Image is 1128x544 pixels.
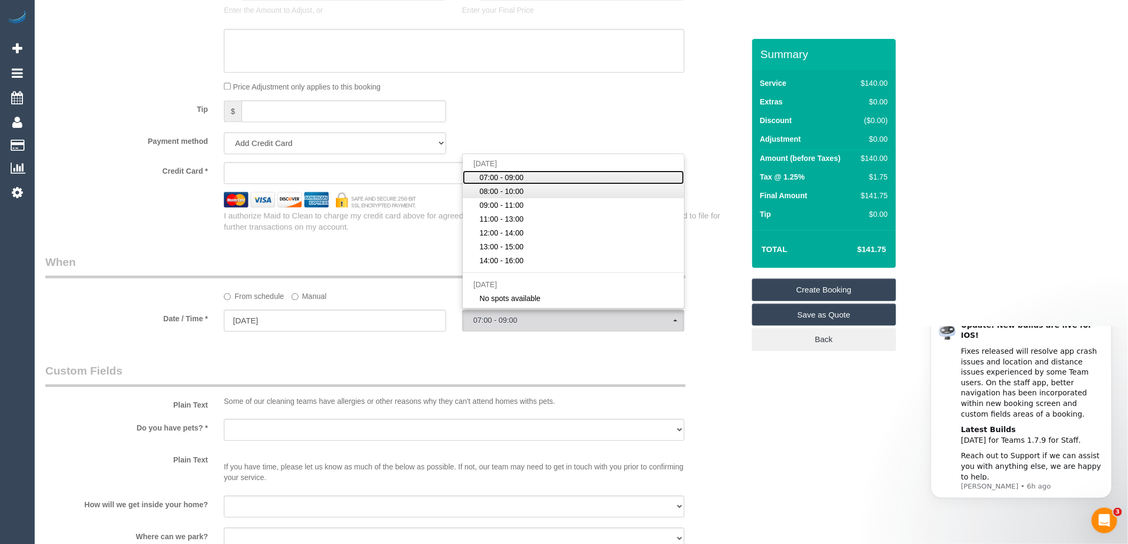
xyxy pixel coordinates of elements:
[224,396,684,407] p: Some of our cleaning teams have allergies or other reasons why they can't attend homes withs pets.
[462,310,684,331] button: 07:00 - 09:00
[760,209,771,220] label: Tip
[857,78,888,88] div: $140.00
[857,190,888,201] div: $141.75
[6,11,28,26] img: Automaid Logo
[480,200,524,210] span: 09:00 - 11:00
[37,132,216,147] label: Payment method
[46,156,189,165] p: Message from Ellie, sent 6h ago
[292,293,299,300] input: Manual
[37,527,216,542] label: Where can we park?
[857,153,888,164] div: $140.00
[46,125,189,156] div: Reach out to Support if we can assist you with anything else, we are happy to help.
[857,172,888,182] div: $1.75
[473,280,497,289] span: [DATE]
[760,172,805,182] label: Tax @ 1.25%
[760,115,792,126] label: Discount
[480,172,524,183] span: 07:00 - 09:00
[1092,508,1117,533] iframe: Intercom live chat
[37,100,216,115] label: Tip
[45,254,686,278] legend: When
[473,159,497,168] span: [DATE]
[216,210,752,233] div: I authorize Maid to Clean to charge my credit card above for agreed upon purchases.
[761,48,891,60] h3: Summary
[37,396,216,410] label: Plain Text
[224,100,241,122] span: $
[233,83,381,91] span: Price Adjustment only applies to this booking
[224,5,446,15] p: Enter the Amount to Adjust, or
[480,241,524,252] span: 13:00 - 15:00
[857,134,888,144] div: $0.00
[760,190,808,201] label: Final Amount
[37,310,216,324] label: Date / Time *
[915,326,1128,515] iframe: Intercom notifications message
[473,316,673,324] span: 07:00 - 09:00
[224,451,684,483] p: If you have time, please let us know as much of the below as possible. If not, our team may need ...
[752,304,896,326] a: Save as Quote
[292,287,327,302] label: Manual
[37,496,216,510] label: How will we get inside your home?
[760,78,787,88] label: Service
[857,209,888,220] div: $0.00
[857,96,888,107] div: $0.00
[480,255,524,266] span: 14:00 - 16:00
[760,96,783,107] label: Extras
[1114,508,1122,516] span: 3
[46,99,101,108] b: Latest Builds
[46,99,189,119] div: [DATE] for Teams 1.7.9 for Staff.
[752,279,896,301] a: Create Booking
[37,419,216,433] label: Do you have pets? *
[216,192,424,207] img: credit cards
[37,451,216,465] label: Plain Text
[224,310,446,331] input: DD/MM/YYYY
[760,153,841,164] label: Amount (before Taxes)
[462,5,684,15] p: Enter your Final Price
[762,245,788,254] strong: Total
[46,20,189,93] div: Fixes released will resolve app crash issues and location and distance issues experienced by some...
[233,168,556,178] iframe: Secure card payment input frame
[45,363,686,387] legend: Custom Fields
[857,115,888,126] div: ($0.00)
[224,293,231,300] input: From schedule
[825,245,886,254] h4: $141.75
[480,228,524,238] span: 12:00 - 14:00
[760,134,801,144] label: Adjustment
[480,214,524,224] span: 11:00 - 13:00
[480,293,541,304] span: No spots available
[224,287,284,302] label: From schedule
[480,186,524,197] span: 08:00 - 10:00
[752,328,896,351] a: Back
[37,162,216,176] label: Credit Card *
